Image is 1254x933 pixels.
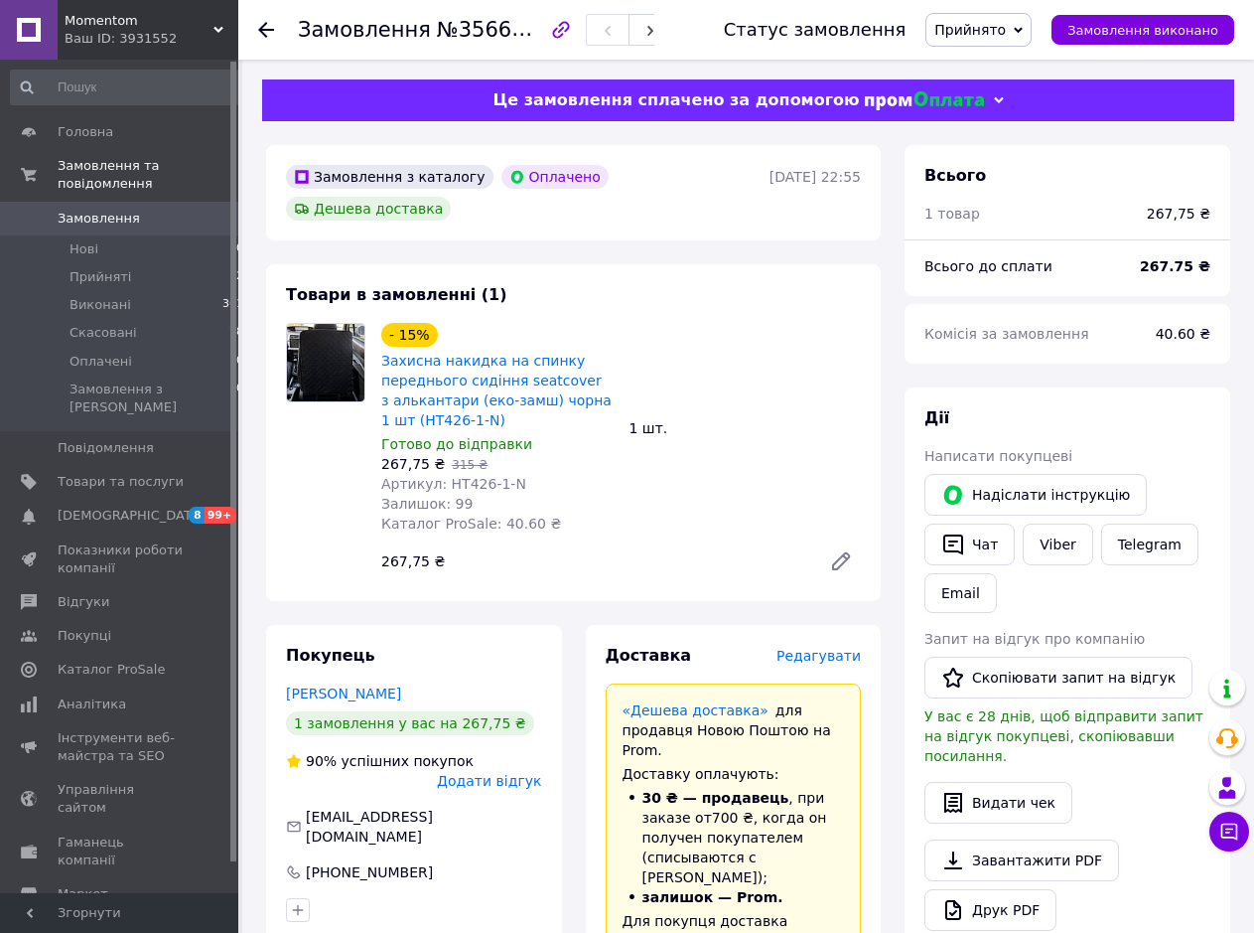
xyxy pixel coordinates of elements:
[58,507,205,525] span: [DEMOGRAPHIC_DATA]
[452,458,488,472] span: 315 ₴
[821,542,861,581] a: Редагувати
[924,448,1072,464] span: Написати покупцеві
[10,70,245,105] input: Пошук
[58,157,238,193] span: Замовлення та повідомлення
[1209,812,1249,852] button: Чат з покупцем
[622,414,870,442] div: 1 шт.
[1051,15,1234,45] button: Замовлення виконано
[865,91,984,110] img: evopay logo
[286,751,474,771] div: успішних покупок
[58,593,109,611] span: Відгуки
[924,840,1119,881] a: Завантажити PDF
[70,240,98,258] span: Нові
[776,648,861,664] span: Редагувати
[58,439,154,457] span: Повідомлення
[924,408,949,427] span: Дії
[286,711,534,735] div: 1 замовлення у вас на 267,75 ₴
[298,18,431,42] span: Замовлення
[381,436,532,452] span: Готово до відправки
[437,773,541,789] span: Додати відгук
[306,809,433,845] span: [EMAIL_ADDRESS][DOMAIN_NAME]
[286,646,375,665] span: Покупець
[924,166,986,185] span: Всього
[623,702,768,718] a: «Дешева доставка»
[58,627,111,645] span: Покупці
[70,353,132,371] span: Оплачені
[623,700,845,760] div: для продавця Новою Поштою на Prom.
[1067,23,1218,38] span: Замовлення виконано
[924,474,1147,516] button: Надіслати інструкцію
[924,631,1145,647] span: Запит на відгук про компанію
[924,524,1015,565] button: Чат
[1140,258,1210,274] b: 267.75 ₴
[222,296,243,314] span: 301
[373,547,813,575] div: 267,75 ₴
[58,885,108,903] span: Маркет
[286,165,493,189] div: Замовлення з каталогу
[724,20,906,40] div: Статус замовлення
[70,381,236,416] span: Замовлення з [PERSON_NAME]
[924,708,1203,764] span: У вас є 28 днів, щоб відправити запит на відгук покупцеві, скопіювавши посилання.
[58,696,126,713] span: Аналітика
[934,22,1006,38] span: Прийнято
[924,326,1089,342] span: Комісія за замовлення
[229,324,243,342] span: 78
[306,753,337,769] span: 90%
[58,661,165,679] span: Каталог ProSale
[70,296,131,314] span: Виконані
[381,353,612,428] a: Захисна накидка на спинку переднього сидіння seatcover з алькантари (еко-замш) чорна 1 шт (HT426-...
[924,889,1056,931] a: Друк PDF
[642,889,783,905] span: залишок — Prom.
[304,862,435,882] div: [PHONE_NUMBER]
[381,323,438,347] div: - 15%
[236,240,243,258] span: 0
[286,686,401,701] a: [PERSON_NAME]
[1147,204,1210,224] div: 267,75 ₴
[205,507,237,524] span: 99+
[606,646,692,665] span: Доставка
[501,165,609,189] div: Оплачено
[258,20,274,40] div: Повернутися назад
[642,790,789,806] span: 30 ₴ — продавець
[924,258,1052,274] span: Всього до сплати
[769,169,861,185] time: [DATE] 22:55
[58,542,184,577] span: Показники роботи компанії
[286,197,451,221] div: Дешева доставка
[1156,326,1210,342] span: 40.60 ₴
[492,90,859,109] span: Це замовлення сплачено за допомогою
[381,516,561,532] span: Каталог ProSale: 40.60 ₴
[381,476,526,492] span: Артикул: HT426-1-N
[58,210,140,228] span: Замовлення
[58,834,184,869] span: Гаманець компанії
[65,30,238,48] div: Ваш ID: 3931552
[924,657,1192,699] button: Скопіювати запит на відгук
[70,324,137,342] span: Скасовані
[287,324,364,401] img: Захисна накидка на спинку переднього сидіння seatcover з алькантари (еко-замш) чорна 1 шт (HT426-...
[189,507,205,524] span: 8
[236,353,243,371] span: 0
[437,17,578,42] span: №356625752
[623,764,845,784] div: Доставку оплачують:
[58,729,184,765] span: Інструменти веб-майстра та SEO
[236,381,243,416] span: 0
[381,496,473,512] span: Залишок: 99
[924,782,1072,824] button: Видати чек
[286,285,507,304] span: Товари в замовленні (1)
[623,788,845,887] li: , при заказе от 700 ₴ , когда он получен покупателем (списываются с [PERSON_NAME]);
[58,781,184,817] span: Управління сайтом
[58,123,113,141] span: Головна
[65,12,213,30] span: Momentom
[381,456,445,472] span: 267,75 ₴
[1023,524,1092,565] a: Viber
[236,268,243,286] span: 2
[70,268,131,286] span: Прийняті
[1101,524,1198,565] a: Telegram
[58,473,184,491] span: Товари та послуги
[924,206,980,222] span: 1 товар
[924,573,997,613] button: Email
